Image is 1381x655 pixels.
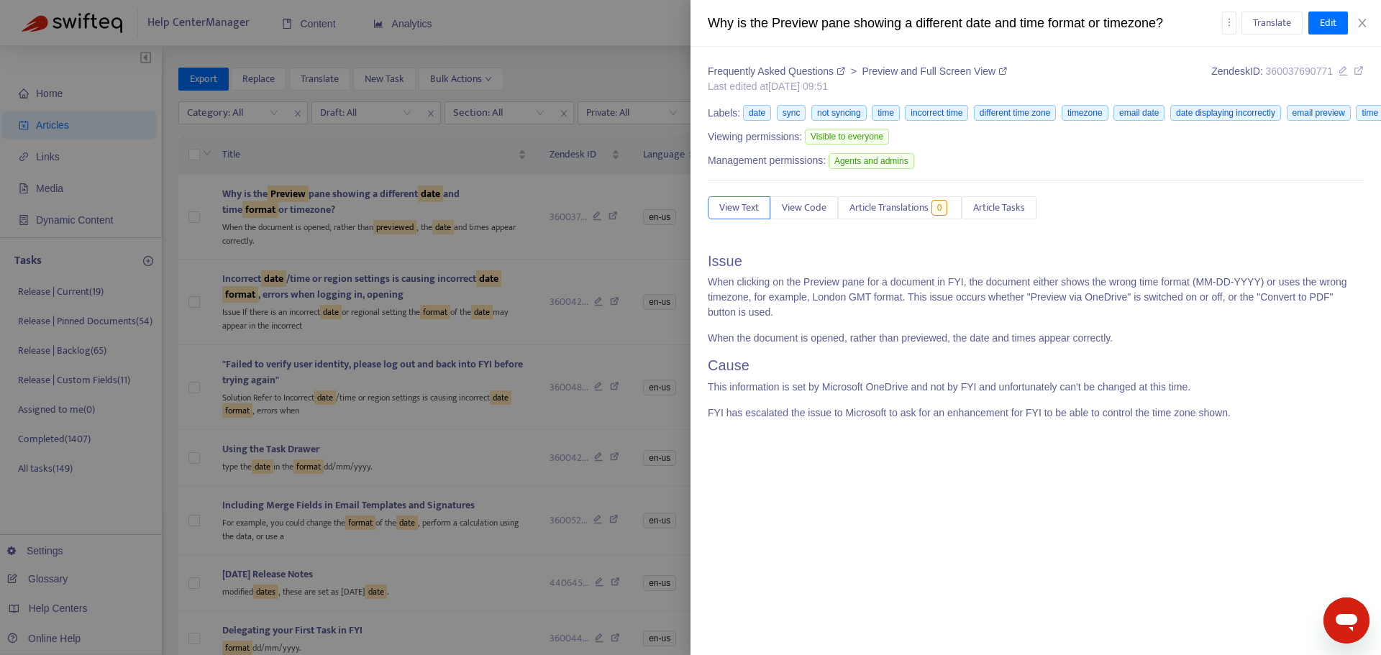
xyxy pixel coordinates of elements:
[770,196,838,219] button: View Code
[905,105,968,121] span: incorrect time
[743,105,771,121] span: date
[708,79,1007,94] div: Last edited at [DATE] 09:51
[708,65,848,77] a: Frequently Asked Questions
[719,200,759,216] span: View Text
[811,105,867,121] span: not syncing
[1062,105,1108,121] span: timezone
[1352,17,1372,30] button: Close
[974,105,1057,121] span: different time zone
[862,65,1007,77] a: Preview and Full Screen View
[1323,597,1369,643] iframe: Button to launch messaging window
[708,276,1347,318] span: When clicking on the Preview pane for a document in FYI, the document either shows the wrong time...
[872,105,900,121] span: time
[1253,15,1291,31] span: Translate
[1222,12,1236,35] button: more
[1308,12,1348,35] button: Edit
[708,332,1113,344] span: When the document is opened, rather than previewed, the date and times appear correctly.
[805,129,889,145] span: Visible to everyone
[708,357,1364,374] h2: Cause
[708,129,802,145] span: Viewing permissions:
[708,407,1231,418] span: FYI has escalated the issue to Microsoft to ask for an enhancement for FYI to be able to control ...
[708,153,826,168] span: Management permissions:
[1287,105,1351,121] span: email preview
[962,196,1036,219] button: Article Tasks
[1224,17,1234,27] span: more
[931,200,948,216] span: 0
[849,200,929,216] span: Article Translations
[708,196,770,219] button: View Text
[708,64,1007,79] div: >
[1241,12,1303,35] button: Translate
[708,253,742,269] span: Issue
[973,200,1025,216] span: Article Tasks
[1320,15,1336,31] span: Edit
[708,106,740,121] span: Labels:
[1357,17,1368,29] span: close
[777,105,806,121] span: sync
[782,200,826,216] span: View Code
[829,153,914,169] span: Agents and admins
[708,14,1222,33] div: Why is the Preview pane showing a different date and time format or timezone?
[1170,105,1281,121] span: date displaying incorrectly
[708,381,1190,393] span: This information is set by Microsoft OneDrive and not by FYI and unfortunately can't be changed a...
[1113,105,1164,121] span: email date
[1211,64,1364,94] div: Zendesk ID:
[838,196,962,219] button: Article Translations0
[1266,65,1333,77] span: 360037690771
